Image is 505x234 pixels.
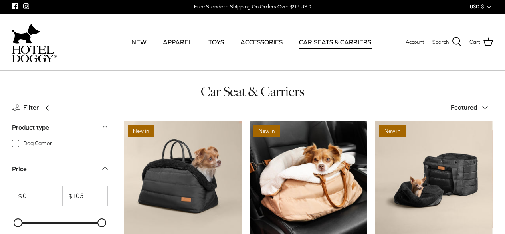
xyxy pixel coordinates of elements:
span: New in [379,125,406,137]
a: Instagram [23,3,29,9]
span: Account [406,39,424,45]
span: New in [253,125,280,137]
a: Free Standard Shipping On Orders Over $99 USD [194,1,311,13]
a: ACCESSORIES [233,28,290,56]
img: hoteldoggycom [12,46,57,62]
div: Product type [12,122,49,133]
a: hoteldoggycom [12,22,57,62]
img: dog-icon.svg [12,22,40,46]
a: Filter [12,98,55,117]
span: Dog Carrier [23,140,52,148]
span: Featured [451,104,477,111]
span: $ [63,193,72,199]
a: Price [12,163,108,181]
a: Account [406,38,424,46]
span: Filter [23,102,39,113]
a: APPAREL [156,28,199,56]
input: To [62,186,108,206]
input: From [12,186,57,206]
button: Featured [451,99,493,116]
a: Search [432,37,461,47]
a: Product type [12,121,108,139]
a: Cart [469,37,493,47]
a: NEW [124,28,154,56]
span: New in [128,125,154,137]
span: Cart [469,38,480,46]
a: Facebook [12,3,18,9]
span: Search [432,38,449,46]
a: TOYS [201,28,231,56]
h1: Car Seat & Carriers [12,83,493,100]
a: CAR SEATS & CARRIERS [292,28,378,56]
span: $ [12,193,22,199]
div: Price [12,164,27,174]
div: Primary navigation [119,28,384,56]
div: Free Standard Shipping On Orders Over $99 USD [194,3,311,10]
